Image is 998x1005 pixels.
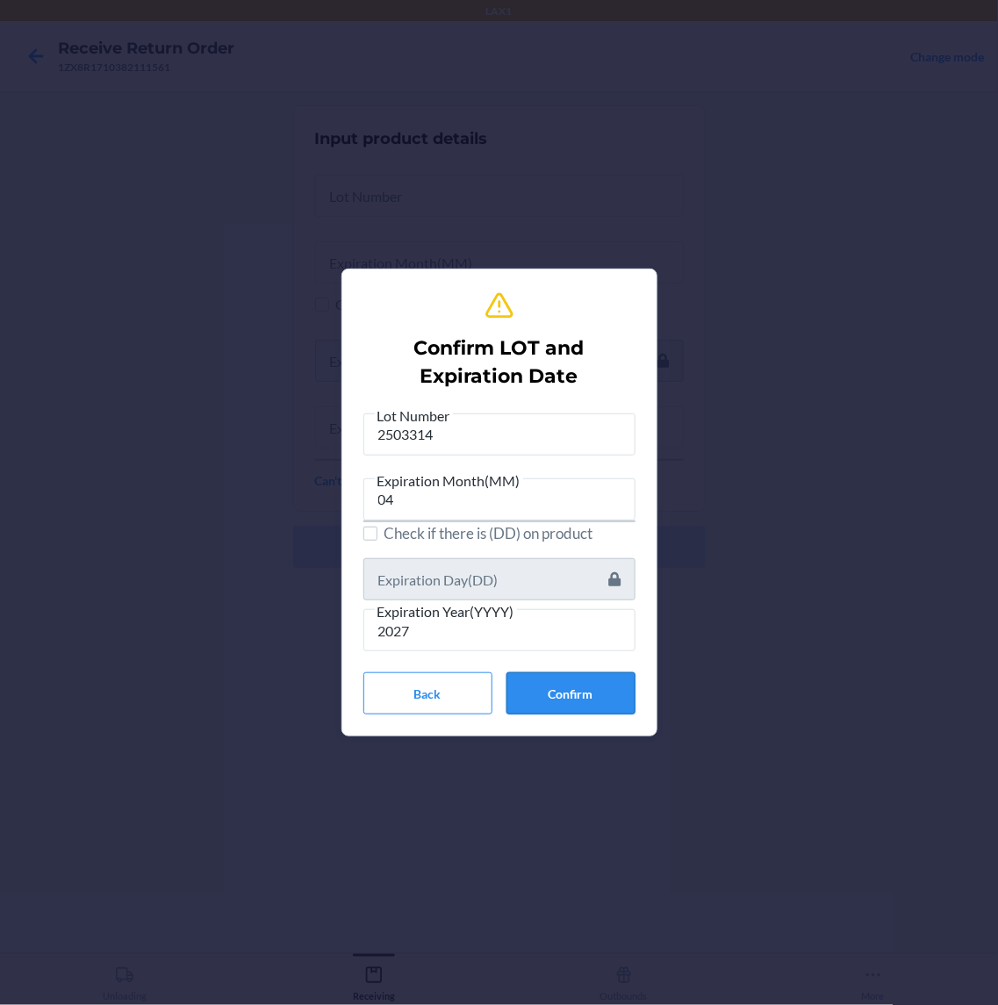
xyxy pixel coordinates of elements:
[363,478,635,520] input: Expiration Month(MM)
[363,413,635,456] input: Lot Number
[363,527,377,541] input: Check if there is (DD) on product
[384,522,635,545] span: Check if there is (DD) on product
[370,334,628,391] h2: Confirm LOT and Expiration Date
[363,558,635,600] input: Expiration Day(DD)
[363,609,635,651] input: Expiration Year(YYYY)
[375,407,453,425] span: Lot Number
[506,672,635,714] button: Confirm
[375,472,523,490] span: Expiration Month(MM)
[363,672,492,714] button: Back
[375,603,517,621] span: Expiration Year(YYYY)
